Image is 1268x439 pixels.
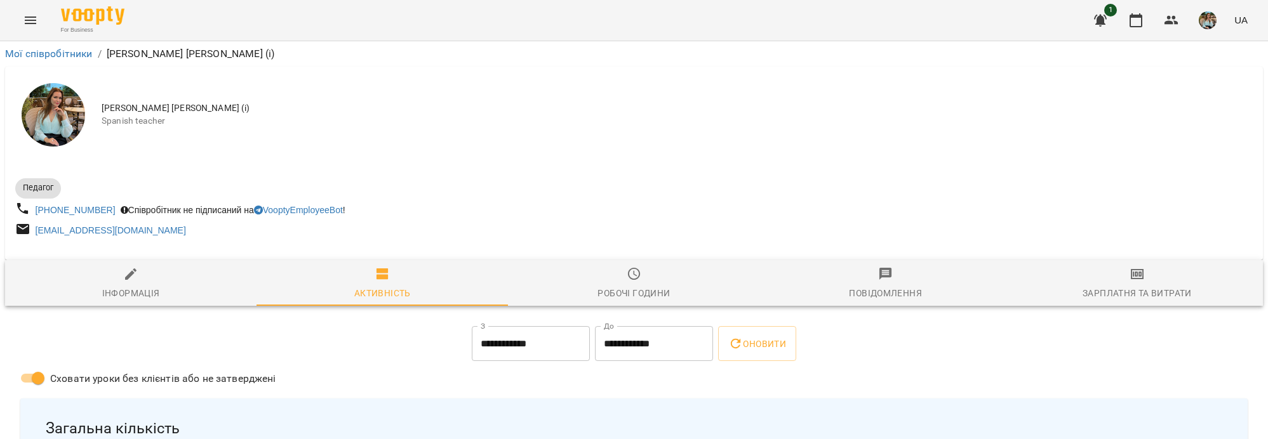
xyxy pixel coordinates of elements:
[46,419,1222,438] span: Загальна кількість
[61,26,124,34] span: For Business
[107,46,275,62] p: [PERSON_NAME] [PERSON_NAME] (і)
[118,201,348,219] div: Співробітник не підписаний на !
[254,205,343,215] a: VooptyEmployeeBot
[61,6,124,25] img: Voopty Logo
[102,115,1253,128] span: Spanish teacher
[728,336,786,351] span: Оновити
[15,182,61,193] span: Педагог
[5,48,93,60] a: Мої співробітники
[1083,285,1192,301] div: Зарплатня та Витрати
[36,225,186,235] a: [EMAIL_ADDRESS][DOMAIN_NAME]
[1104,4,1117,16] span: 1
[5,46,1263,62] nav: breadcrumb
[102,285,160,301] div: Інформація
[15,5,46,36] button: Menu
[1229,8,1253,32] button: UA
[1199,11,1217,29] img: 856b7ccd7d7b6bcc05e1771fbbe895a7.jfif
[1234,13,1248,27] span: UA
[849,285,922,301] div: Повідомлення
[354,285,411,301] div: Активність
[597,285,670,301] div: Робочі години
[102,102,1253,115] span: [PERSON_NAME] [PERSON_NAME] (і)
[50,371,276,386] span: Сховати уроки без клієнтів або не затверджені
[98,46,102,62] li: /
[36,205,116,215] a: [PHONE_NUMBER]
[718,326,796,362] button: Оновити
[22,83,85,147] img: Киречук Валерія Володимирівна (і)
